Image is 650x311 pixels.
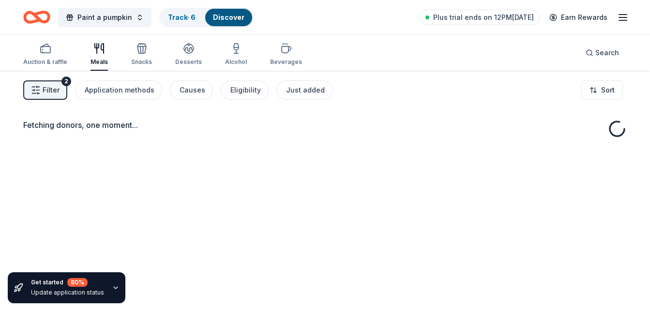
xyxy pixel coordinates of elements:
div: Alcohol [225,58,247,66]
div: 2 [61,77,71,86]
span: Paint a pumpkin [77,12,132,23]
div: Application methods [85,84,154,96]
div: Fetching donors, one moment... [23,119,627,131]
button: Snacks [131,39,152,71]
button: Track· 6Discover [159,8,253,27]
a: Plus trial ends on 12PM[DATE] [420,10,540,25]
a: Home [23,6,50,29]
button: Filter2 [23,80,67,100]
button: Eligibility [221,80,269,100]
a: Discover [213,13,244,21]
span: Plus trial ends on 12PM[DATE] [433,12,534,23]
button: Beverages [270,39,302,71]
div: Auction & raffle [23,58,67,66]
div: Get started [31,278,104,287]
button: Paint a pumpkin [58,8,151,27]
button: Application methods [75,80,162,100]
button: Auction & raffle [23,39,67,71]
div: Beverages [270,58,302,66]
span: Sort [601,84,615,96]
a: Earn Rewards [544,9,613,26]
button: Alcohol [225,39,247,71]
button: Causes [170,80,213,100]
div: Snacks [131,58,152,66]
div: Eligibility [230,84,261,96]
button: Search [578,43,627,62]
div: Desserts [175,58,202,66]
button: Desserts [175,39,202,71]
button: Meals [91,39,108,71]
div: Update application status [31,289,104,296]
span: Search [595,47,619,59]
div: 80 % [67,278,88,287]
button: Just added [276,80,333,100]
div: Causes [180,84,205,96]
span: Filter [43,84,60,96]
div: Just added [286,84,325,96]
a: Track· 6 [168,13,196,21]
div: Meals [91,58,108,66]
button: Sort [581,80,623,100]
